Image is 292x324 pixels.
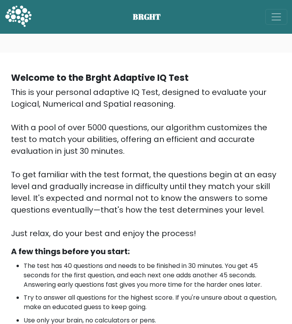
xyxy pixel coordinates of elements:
[24,293,281,312] li: Try to answer all questions for the highest score. If you're unsure about a question, make an edu...
[24,261,281,289] li: The test has 40 questions and needs to be finished in 30 minutes. You get 45 seconds for the firs...
[265,9,287,25] button: Toggle navigation
[11,86,281,239] div: This is your personal adaptive IQ Test, designed to evaluate your Logical, Numerical and Spatial ...
[133,11,171,23] span: BRGHT
[11,246,281,257] div: A few things before you start:
[11,71,189,84] b: Welcome to the Brght Adaptive IQ Test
